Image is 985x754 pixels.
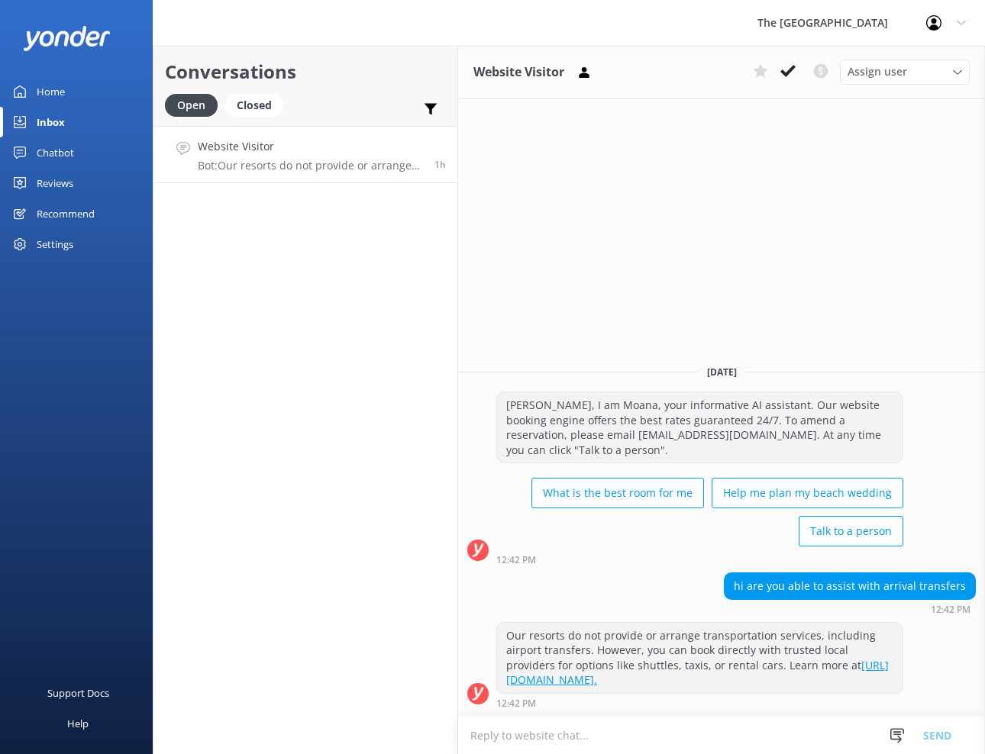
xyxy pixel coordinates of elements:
[712,478,903,508] button: Help me plan my beach wedding
[496,699,536,708] strong: 12:42 PM
[725,573,975,599] div: hi are you able to assist with arrival transfers
[198,138,423,155] h4: Website Visitor
[37,229,73,259] div: Settings
[497,392,903,462] div: [PERSON_NAME], I am Moana, your informative AI assistant. Our website booking engine offers the b...
[37,198,95,229] div: Recommend
[506,658,889,688] a: [URL][DOMAIN_NAME].
[165,94,218,117] div: Open
[848,63,907,80] span: Assign user
[496,698,903,708] div: Sep 22 2025 02:42pm (UTC -10:00) Pacific/Honolulu
[37,107,65,137] div: Inbox
[434,158,446,171] span: Sep 22 2025 02:42pm (UTC -10:00) Pacific/Honolulu
[198,159,423,172] p: Bot: Our resorts do not provide or arrange transportation services, including airport transfers. ...
[799,516,903,546] button: Talk to a person
[840,60,970,84] div: Assign User
[496,556,536,565] strong: 12:42 PM
[931,605,970,614] strong: 12:42 PM
[37,168,73,198] div: Reviews
[37,137,74,168] div: Chatbot
[23,26,111,51] img: yonder-white-logo.png
[724,604,976,614] div: Sep 22 2025 02:42pm (UTC -10:00) Pacific/Honolulu
[497,623,903,693] div: Our resorts do not provide or arrange transportation services, including airport transfers. Howev...
[153,126,457,183] a: Website VisitorBot:Our resorts do not provide or arrange transportation services, including airpo...
[225,96,291,113] a: Closed
[37,76,65,107] div: Home
[47,678,109,708] div: Support Docs
[67,708,89,739] div: Help
[165,57,446,86] h2: Conversations
[225,94,283,117] div: Closed
[698,366,746,379] span: [DATE]
[531,478,704,508] button: What is the best room for me
[473,63,564,82] h3: Website Visitor
[165,96,225,113] a: Open
[496,554,903,565] div: Sep 22 2025 02:42pm (UTC -10:00) Pacific/Honolulu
